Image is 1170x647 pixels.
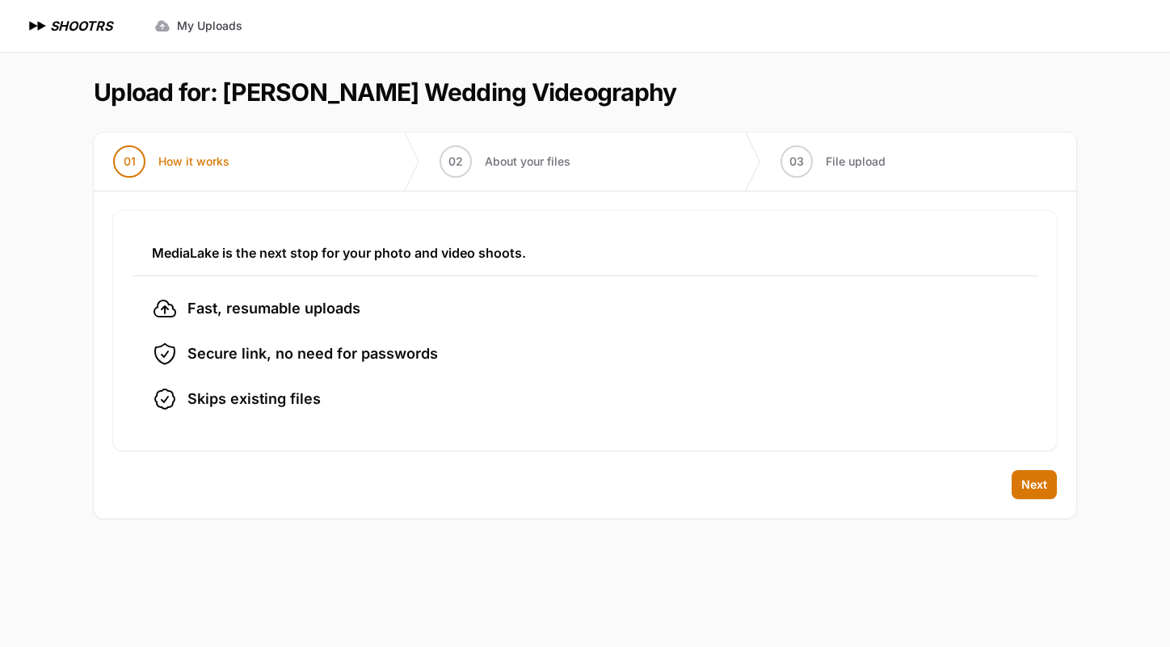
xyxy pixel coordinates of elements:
[187,297,360,320] span: Fast, resumable uploads
[826,153,886,170] span: File upload
[420,132,590,191] button: 02 About your files
[761,132,905,191] button: 03 File upload
[177,18,242,34] span: My Uploads
[485,153,570,170] span: About your files
[187,388,321,410] span: Skips existing files
[1012,470,1057,499] button: Next
[26,16,50,36] img: SHOOTRS
[94,132,249,191] button: 01 How it works
[94,78,676,107] h1: Upload for: [PERSON_NAME] Wedding Videography
[26,16,112,36] a: SHOOTRS SHOOTRS
[448,153,463,170] span: 02
[124,153,136,170] span: 01
[152,243,1018,263] h3: MediaLake is the next stop for your photo and video shoots.
[50,16,112,36] h1: SHOOTRS
[158,153,229,170] span: How it works
[187,342,438,365] span: Secure link, no need for passwords
[789,153,804,170] span: 03
[1021,477,1047,493] span: Next
[145,11,252,40] a: My Uploads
